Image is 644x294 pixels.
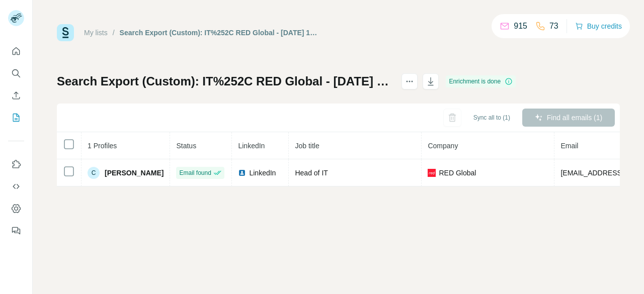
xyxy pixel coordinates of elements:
[88,167,100,179] div: C
[549,20,558,32] p: 73
[8,86,24,105] button: Enrich CSV
[88,142,117,150] span: 1 Profiles
[446,75,516,87] div: Enrichment is done
[575,19,622,33] button: Buy credits
[84,29,108,37] a: My lists
[401,73,418,89] button: actions
[113,28,115,38] li: /
[120,28,319,38] div: Search Export (Custom): IT%252C RED Global - [DATE] 13:51
[439,168,476,178] span: RED Global
[8,64,24,82] button: Search
[428,169,436,177] img: company-logo
[295,169,328,177] span: Head of IT
[466,110,517,125] button: Sync all to (1)
[8,42,24,60] button: Quick start
[514,20,527,32] p: 915
[8,222,24,240] button: Feedback
[238,142,265,150] span: LinkedIn
[238,169,246,177] img: LinkedIn logo
[105,168,164,178] span: [PERSON_NAME]
[8,177,24,195] button: Use Surfe API
[176,142,196,150] span: Status
[179,168,211,177] span: Email found
[8,200,24,218] button: Dashboard
[8,109,24,127] button: My lists
[57,73,392,89] h1: Search Export (Custom): IT%252C RED Global - [DATE] 13:51
[473,113,510,122] span: Sync all to (1)
[57,24,74,41] img: Surfe Logo
[8,155,24,173] button: Use Surfe on LinkedIn
[295,142,319,150] span: Job title
[249,168,276,178] span: LinkedIn
[428,142,458,150] span: Company
[560,142,578,150] span: Email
